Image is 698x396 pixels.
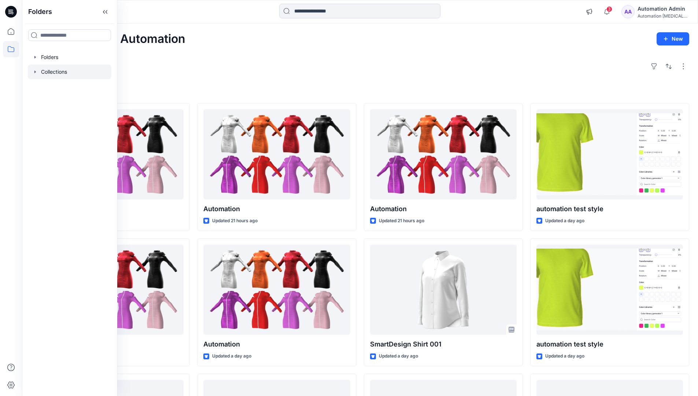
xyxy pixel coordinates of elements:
[203,339,350,349] p: Automation
[536,204,683,214] p: automation test style
[536,339,683,349] p: automation test style
[536,109,683,200] a: automation test style
[657,32,689,45] button: New
[370,109,517,200] a: Automation
[379,217,424,225] p: Updated 21 hours ago
[545,217,584,225] p: Updated a day ago
[638,13,689,19] div: Automation [MEDICAL_DATA]...
[370,245,517,335] a: SmartDesign Shirt 001
[203,245,350,335] a: Automation
[545,352,584,360] p: Updated a day ago
[370,339,517,349] p: SmartDesign Shirt 001
[638,4,689,13] div: Automation Admin
[370,204,517,214] p: Automation
[536,245,683,335] a: automation test style
[203,204,350,214] p: Automation
[212,217,258,225] p: Updated 21 hours ago
[621,5,635,18] div: AA
[379,352,418,360] p: Updated a day ago
[203,109,350,200] a: Automation
[606,6,612,12] span: 3
[212,352,251,360] p: Updated a day ago
[31,87,689,96] h4: Styles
